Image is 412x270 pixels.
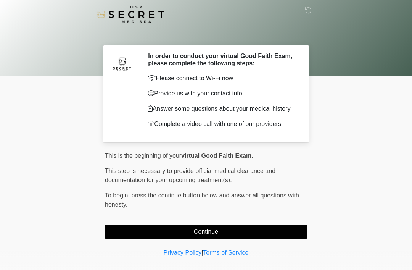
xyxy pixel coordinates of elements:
[148,89,296,98] p: Provide us with your contact info
[164,249,202,256] a: Privacy Policy
[97,6,164,23] img: It's A Secret Med Spa Logo
[148,104,296,113] p: Answer some questions about your medical history
[181,152,251,159] strong: virtual Good Faith Exam
[111,52,134,75] img: Agent Avatar
[148,74,296,83] p: Please connect to Wi-Fi now
[201,249,203,256] a: |
[105,192,299,208] span: press the continue button below and answer all questions with honesty.
[148,52,296,67] h2: In order to conduct your virtual Good Faith Exam, please complete the following steps:
[148,120,296,129] p: Complete a video call with one of our providers
[251,152,253,159] span: .
[99,27,313,42] h1: ‎ ‎
[105,225,307,239] button: Continue
[105,152,181,159] span: This is the beginning of your
[105,168,275,183] span: This step is necessary to provide official medical clearance and documentation for your upcoming ...
[105,192,131,199] span: To begin,
[203,249,248,256] a: Terms of Service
